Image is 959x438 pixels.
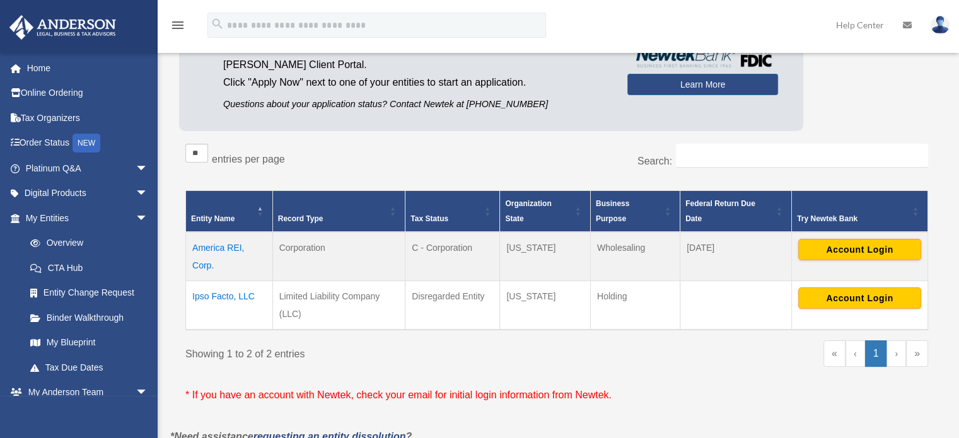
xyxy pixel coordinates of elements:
span: arrow_drop_down [136,156,161,182]
a: My Blueprint [18,330,161,355]
button: Account Login [798,287,921,309]
label: entries per page [212,154,285,164]
i: menu [170,18,185,33]
th: Record Type: Activate to sort [272,190,405,232]
th: Try Newtek Bank : Activate to sort [791,190,927,232]
th: Business Purpose: Activate to sort [590,190,680,232]
td: [DATE] [680,232,792,281]
a: First [823,340,846,367]
td: Wholesaling [590,232,680,281]
td: Corporation [272,232,405,281]
th: Federal Return Due Date: Activate to sort [680,190,792,232]
a: My Entitiesarrow_drop_down [9,205,161,231]
a: Learn More [627,74,778,95]
a: Overview [18,231,154,256]
img: Anderson Advisors Platinum Portal [6,15,120,40]
td: [US_STATE] [500,280,591,330]
a: Home [9,55,167,81]
th: Organization State: Activate to sort [500,190,591,232]
span: Federal Return Due Date [685,199,755,223]
a: Next [886,340,906,367]
button: Account Login [798,239,921,260]
td: C - Corporation [405,232,500,281]
div: NEW [73,134,100,153]
p: Click "Apply Now" next to one of your entities to start an application. [223,74,608,91]
div: Try Newtek Bank [797,211,909,226]
span: arrow_drop_down [136,205,161,231]
span: Organization State [505,199,551,223]
td: America REI, Corp. [186,232,273,281]
a: Digital Productsarrow_drop_down [9,181,167,206]
a: Entity Change Request [18,280,161,306]
img: NewtekBankLogoSM.png [634,47,772,67]
img: User Pic [931,16,950,34]
th: Tax Status: Activate to sort [405,190,500,232]
td: [US_STATE] [500,232,591,281]
span: arrow_drop_down [136,181,161,207]
label: Search: [637,156,672,166]
div: Showing 1 to 2 of 2 entries [185,340,547,363]
td: Ipso Facto, LLC [186,280,273,330]
a: Order StatusNEW [9,130,167,156]
td: Holding [590,280,680,330]
span: arrow_drop_down [136,380,161,406]
a: CTA Hub [18,255,161,280]
a: Account Login [798,244,921,254]
span: Record Type [278,214,323,223]
p: Questions about your application status? Contact Newtek at [PHONE_NUMBER] [223,96,608,112]
a: My Anderson Teamarrow_drop_down [9,380,167,405]
p: by applying from the [PERSON_NAME] Client Portal. [223,38,608,74]
a: Account Login [798,292,921,303]
a: 1 [865,340,887,367]
td: Limited Liability Company (LLC) [272,280,405,330]
span: Tax Status [410,214,448,223]
a: Platinum Q&Aarrow_drop_down [9,156,167,181]
p: * If you have an account with Newtek, check your email for initial login information from Newtek. [185,386,928,404]
a: Tax Due Dates [18,355,161,380]
a: Binder Walkthrough [18,305,161,330]
a: Tax Organizers [9,105,167,130]
td: Disregarded Entity [405,280,500,330]
span: Entity Name [191,214,235,223]
a: menu [170,22,185,33]
a: Online Ordering [9,81,167,106]
a: Last [906,340,928,367]
a: Previous [846,340,865,367]
th: Entity Name: Activate to invert sorting [186,190,273,232]
span: Business Purpose [596,199,629,223]
i: search [211,17,224,31]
